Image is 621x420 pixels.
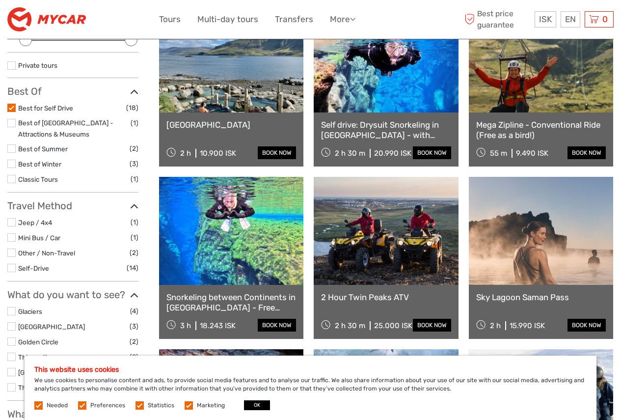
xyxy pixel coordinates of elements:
span: (2) [130,247,138,258]
label: Needed [47,401,68,410]
label: Statistics [148,401,174,410]
span: (4) [130,306,138,317]
a: book now [567,319,606,332]
a: Snorkeling between Continents in [GEOGRAPHIC_DATA] - Free Underwater Photos [166,292,296,312]
a: book now [258,146,296,159]
button: OK [244,400,270,410]
span: 0 [601,14,609,24]
h3: Travel Method [7,200,138,212]
a: Self-Drive [18,264,49,272]
span: (2) [130,351,138,363]
a: Jeep / 4x4 [18,219,52,226]
h3: What do you want to see? [7,289,138,301]
a: book now [413,146,451,159]
span: 2 h 30 m [335,321,365,330]
a: Best of Summer [18,145,68,153]
span: (18) [126,102,138,113]
div: 10.900 ISK [200,149,236,158]
a: book now [413,319,451,332]
span: (2) [130,336,138,347]
a: [GEOGRAPHIC_DATA] [18,323,85,331]
a: More [330,12,355,27]
h3: Best Of [7,85,138,97]
span: (1) [131,217,138,228]
a: Other / Non-Travel [18,249,75,257]
button: Open LiveChat chat widget [113,15,125,27]
a: book now [567,146,606,159]
h3: What do you want to do? [7,408,138,420]
a: 2 Hour Twin Peaks ATV [321,292,451,302]
span: ISK [539,14,552,24]
div: 9.490 ISK [516,149,548,158]
span: 2 h [490,321,501,330]
span: (1) [131,232,138,243]
label: Preferences [90,401,125,410]
a: Multi-day tours [197,12,258,27]
span: 3 h [180,321,191,330]
a: Golden Circle [18,338,58,346]
a: Classic Tours [18,175,58,183]
a: Thingvellir [18,353,50,361]
a: Best of Winter [18,160,61,168]
a: Glaciers [18,308,42,315]
span: Best price guarantee [462,8,532,30]
a: Private tours [18,61,57,69]
a: Transfers [275,12,313,27]
span: 55 m [490,149,507,158]
a: Best for Self Drive [18,104,73,112]
a: Thermal Baths [18,384,62,392]
a: [GEOGRAPHIC_DATA] [18,368,85,376]
img: 3195-1797b0cd-02a8-4b19-8eb3-e1b3e2a469b3_logo_small.png [7,7,86,31]
span: (1) [131,117,138,129]
span: (14) [127,262,138,274]
div: 15.990 ISK [510,321,545,330]
div: 25.000 ISK [374,321,412,330]
label: Marketing [197,401,225,410]
div: EN [561,11,580,28]
span: (3) [130,158,138,169]
a: Mini Bus / Car [18,234,60,242]
a: Tours [159,12,181,27]
p: We're away right now. Please check back later! [14,17,111,25]
div: 18.243 ISK [200,321,236,330]
a: Self drive: Drysuit Snorkeling in [GEOGRAPHIC_DATA] - with underwater photos [321,120,451,140]
h5: This website uses cookies [34,365,587,374]
a: Best of [GEOGRAPHIC_DATA] - Attractions & Museums [18,119,113,138]
a: Sky Lagoon Saman Pass [476,292,606,302]
a: [GEOGRAPHIC_DATA] [166,120,296,130]
span: (2) [130,143,138,154]
div: We use cookies to personalise content and ads, to provide social media features and to analyse ou... [25,356,596,420]
a: Mega Zipline - Conventional Ride (Free as a bird!) [476,120,606,140]
span: 2 h [180,149,191,158]
div: 20.990 ISK [374,149,411,158]
a: book now [258,319,296,332]
span: (3) [130,321,138,332]
span: (1) [131,173,138,185]
span: 2 h 30 m [335,149,365,158]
